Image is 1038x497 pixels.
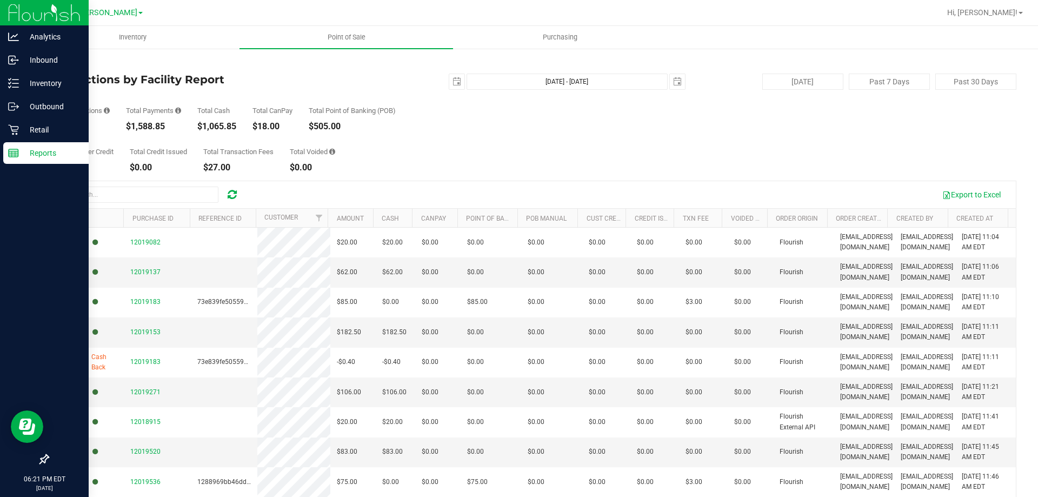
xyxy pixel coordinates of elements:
[382,357,401,367] span: -$0.40
[5,474,84,484] p: 06:21 PM EDT
[252,122,292,131] div: $18.00
[528,237,544,248] span: $0.00
[130,418,161,426] span: 12018915
[422,477,438,487] span: $0.00
[130,358,161,366] span: 12019183
[962,322,1009,342] span: [DATE] 11:11 AM EDT
[840,232,893,253] span: [EMAIL_ADDRESS][DOMAIN_NAME]
[780,267,803,277] span: Flourish
[734,237,751,248] span: $0.00
[310,209,328,227] a: Filter
[670,74,685,89] span: select
[466,215,543,222] a: Point of Banking (POB)
[8,31,19,42] inline-svg: Analytics
[780,477,803,487] span: Flourish
[313,32,380,42] span: Point of Sale
[780,412,827,432] span: Flourish External API
[422,357,438,367] span: $0.00
[589,357,605,367] span: $0.00
[8,78,19,89] inline-svg: Inventory
[686,237,702,248] span: $0.00
[589,297,605,307] span: $0.00
[104,107,110,114] i: Count of all successful payment transactions, possibly including voids, refunds, and cash-back fr...
[130,328,161,336] span: 12019153
[734,387,751,397] span: $0.00
[840,442,893,462] span: [EMAIL_ADDRESS][DOMAIN_NAME]
[422,267,438,277] span: $0.00
[528,267,544,277] span: $0.00
[734,327,751,337] span: $0.00
[8,101,19,112] inline-svg: Outbound
[734,357,751,367] span: $0.00
[11,410,43,443] iframe: Resource center
[130,388,161,396] span: 12019271
[337,267,357,277] span: $62.00
[19,77,84,90] p: Inventory
[962,382,1009,402] span: [DATE] 11:21 AM EDT
[467,357,484,367] span: $0.00
[19,30,84,43] p: Analytics
[528,32,592,42] span: Purchasing
[635,215,680,222] a: Credit Issued
[683,215,709,222] a: Txn Fee
[197,358,316,366] span: 73e839fe50559028713760ab002d0dda
[382,327,407,337] span: $182.50
[8,55,19,65] inline-svg: Inbound
[589,267,605,277] span: $0.00
[203,163,274,172] div: $27.00
[840,292,893,313] span: [EMAIL_ADDRESS][DOMAIN_NAME]
[130,478,161,486] span: 12019536
[686,417,702,427] span: $0.00
[962,412,1009,432] span: [DATE] 11:41 AM EDT
[637,267,654,277] span: $0.00
[840,382,893,402] span: [EMAIL_ADDRESS][DOMAIN_NAME]
[130,148,187,155] div: Total Credit Issued
[422,327,438,337] span: $0.00
[26,26,239,49] a: Inventory
[382,297,399,307] span: $0.00
[130,163,187,172] div: $0.00
[104,32,161,42] span: Inventory
[337,327,361,337] span: $182.50
[337,297,357,307] span: $85.00
[197,122,236,131] div: $1,065.85
[337,237,357,248] span: $20.00
[290,163,335,172] div: $0.00
[589,477,605,487] span: $0.00
[197,478,313,486] span: 1288969bb46ddef313915e6ccfb00764
[382,417,403,427] span: $20.00
[901,292,953,313] span: [EMAIL_ADDRESS][DOMAIN_NAME]
[734,297,751,307] span: $0.00
[776,215,818,222] a: Order Origin
[19,123,84,136] p: Retail
[962,442,1009,462] span: [DATE] 11:45 AM EDT
[252,107,292,114] div: Total CanPay
[962,292,1009,313] span: [DATE] 11:10 AM EDT
[130,268,161,276] span: 12019137
[126,107,181,114] div: Total Payments
[840,322,893,342] span: [EMAIL_ADDRESS][DOMAIN_NAME]
[589,327,605,337] span: $0.00
[422,297,438,307] span: $0.00
[337,477,357,487] span: $75.00
[382,387,407,397] span: $106.00
[130,448,161,455] span: 12019520
[947,8,1017,17] span: Hi, [PERSON_NAME]!
[962,232,1009,253] span: [DATE] 11:04 AM EDT
[421,215,446,222] a: CanPay
[8,148,19,158] inline-svg: Reports
[686,297,702,307] span: $3.00
[637,357,654,367] span: $0.00
[528,477,544,487] span: $0.00
[467,297,488,307] span: $85.00
[587,215,626,222] a: Cust Credit
[132,215,174,222] a: Purchase ID
[449,74,464,89] span: select
[382,447,403,457] span: $83.00
[780,327,803,337] span: Flourish
[19,100,84,113] p: Outbound
[896,215,933,222] a: Created By
[686,357,702,367] span: $0.00
[467,477,488,487] span: $75.00
[198,215,242,222] a: Reference ID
